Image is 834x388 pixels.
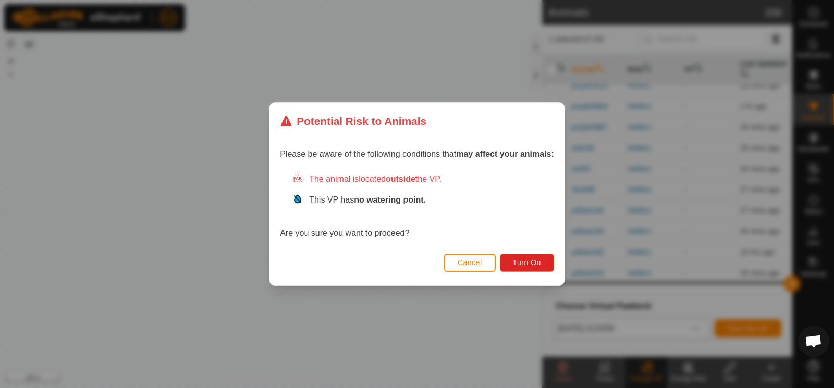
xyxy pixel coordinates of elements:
button: Cancel [444,254,496,272]
span: Please be aware of the following conditions that [280,149,554,158]
span: This VP has [309,195,426,204]
div: Are you sure you want to proceed? [280,173,554,240]
span: Turn On [513,258,541,267]
span: Cancel [458,258,482,267]
a: Open chat [798,326,829,357]
div: Potential Risk to Animals [280,113,426,129]
span: located the VP. [359,174,441,183]
strong: may affect your animals: [456,149,554,158]
strong: outside [386,174,415,183]
div: The animal is [292,173,554,185]
strong: no watering point. [354,195,426,204]
button: Turn On [500,254,554,272]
